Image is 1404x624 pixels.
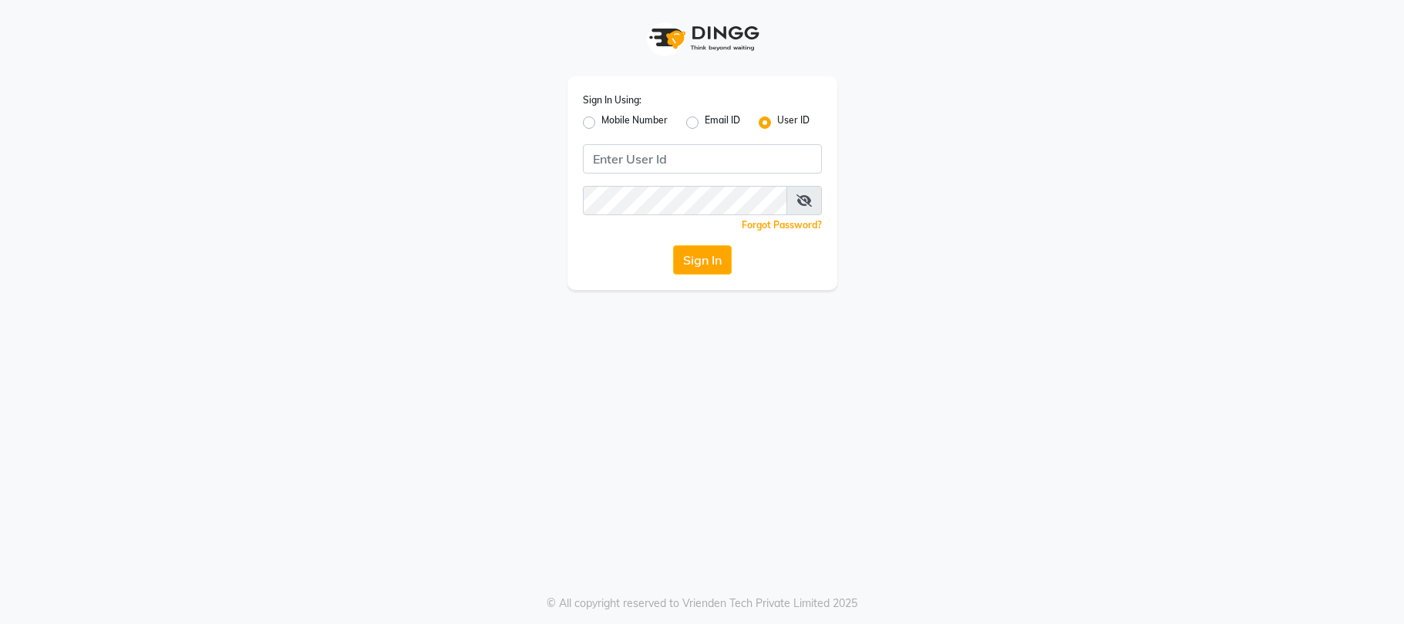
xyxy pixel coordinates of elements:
a: Forgot Password? [742,219,822,231]
label: Sign In Using: [583,93,641,107]
img: logo1.svg [641,15,764,61]
label: Email ID [705,113,740,132]
button: Sign In [673,245,732,275]
label: User ID [777,113,810,132]
label: Mobile Number [601,113,668,132]
input: Username [583,144,822,174]
input: Username [583,186,787,215]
